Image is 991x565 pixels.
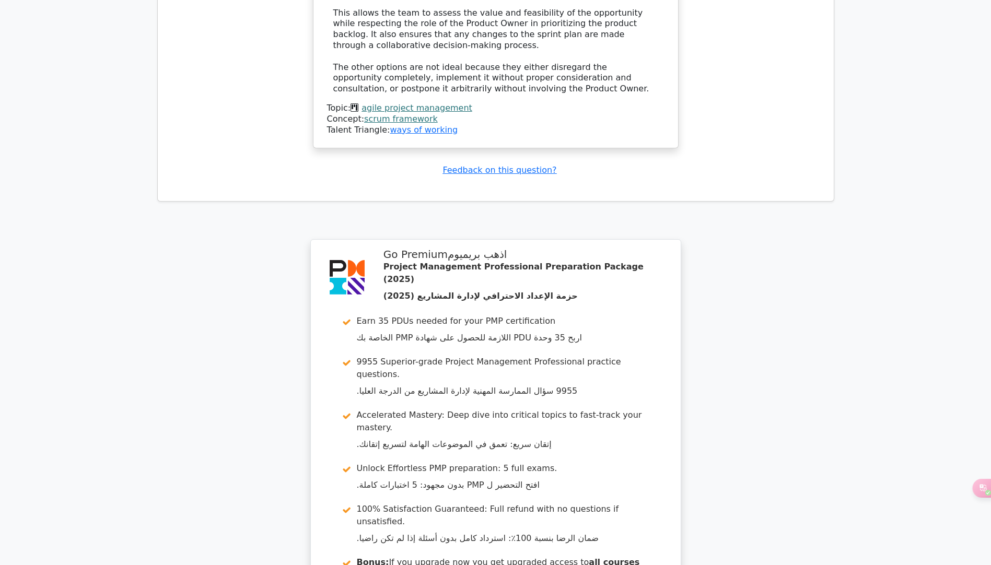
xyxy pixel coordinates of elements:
[327,103,664,114] div: Topic:
[362,103,472,113] a: agile project management
[364,114,438,124] a: scrum framework
[327,103,664,135] div: Talent Triangle:
[442,165,556,175] a: Feedback on this question?
[327,114,664,125] div: Concept:
[390,125,458,135] a: ways of working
